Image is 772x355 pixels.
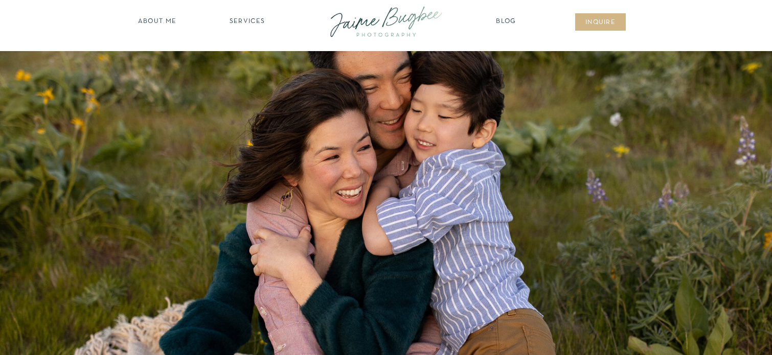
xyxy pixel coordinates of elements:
[135,17,179,27] a: about ME
[580,18,621,28] a: inqUIre
[493,17,519,27] a: Blog
[218,17,276,27] a: SERVICES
